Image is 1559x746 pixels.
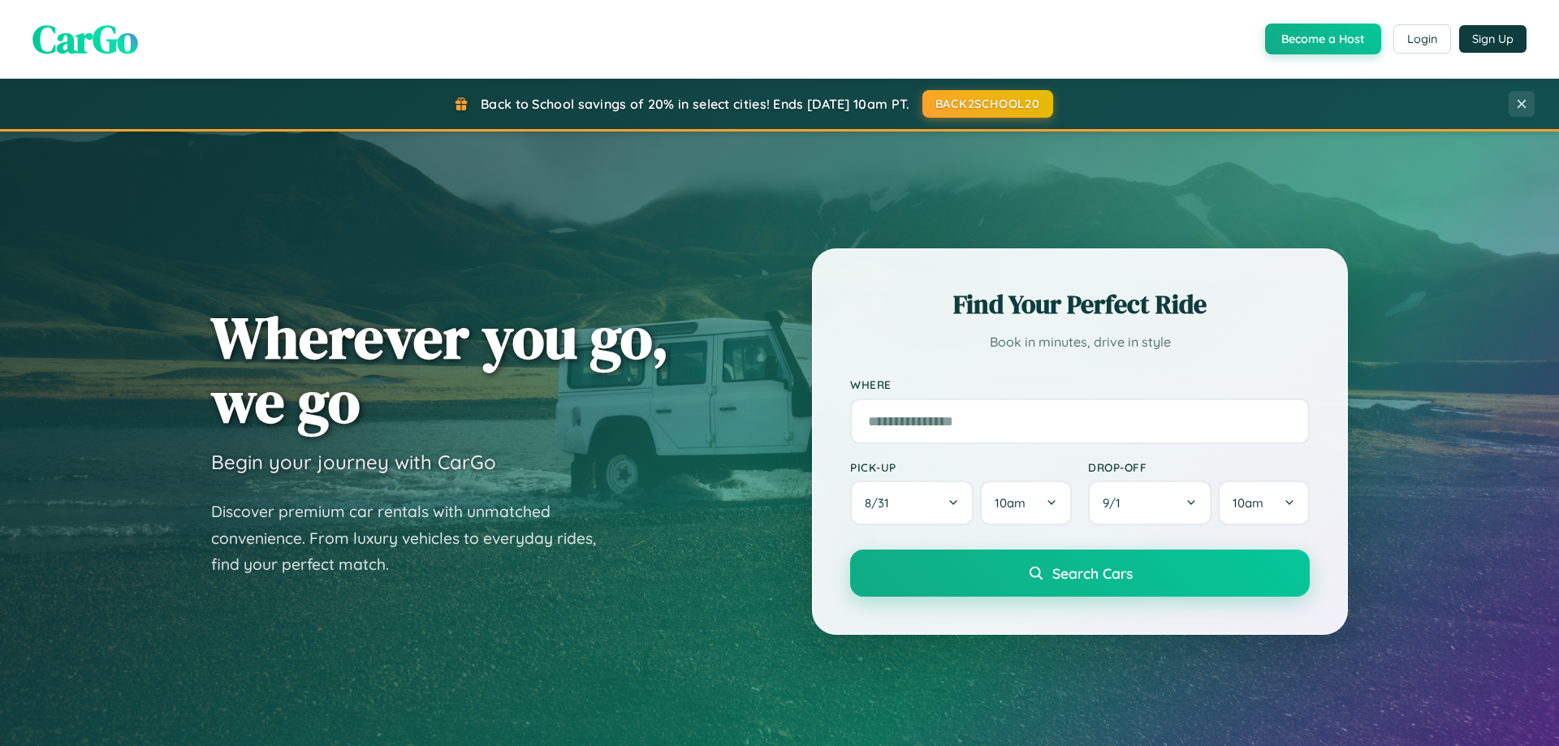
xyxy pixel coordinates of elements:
span: CarGo [32,12,138,66]
span: 9 / 1 [1103,495,1129,511]
span: 10am [1233,495,1263,511]
span: Back to School savings of 20% in select cities! Ends [DATE] 10am PT. [481,96,909,112]
button: Login [1393,24,1451,54]
button: 9/1 [1088,481,1211,525]
p: Book in minutes, drive in style [850,330,1310,354]
label: Pick-up [850,460,1072,474]
button: Sign Up [1459,25,1527,53]
h3: Begin your journey with CarGo [211,450,496,474]
span: 10am [995,495,1026,511]
span: 8 / 31 [865,495,897,511]
label: Drop-off [1088,460,1310,474]
button: 8/31 [850,481,974,525]
p: Discover premium car rentals with unmatched convenience. From luxury vehicles to everyday rides, ... [211,498,617,578]
button: 10am [980,481,1072,525]
button: Become a Host [1265,24,1381,54]
button: BACK2SCHOOL20 [922,90,1053,118]
h2: Find Your Perfect Ride [850,287,1310,322]
label: Where [850,378,1310,392]
h1: Wherever you go, we go [211,305,669,433]
button: 10am [1218,481,1310,525]
button: Search Cars [850,550,1310,597]
span: Search Cars [1052,564,1133,582]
